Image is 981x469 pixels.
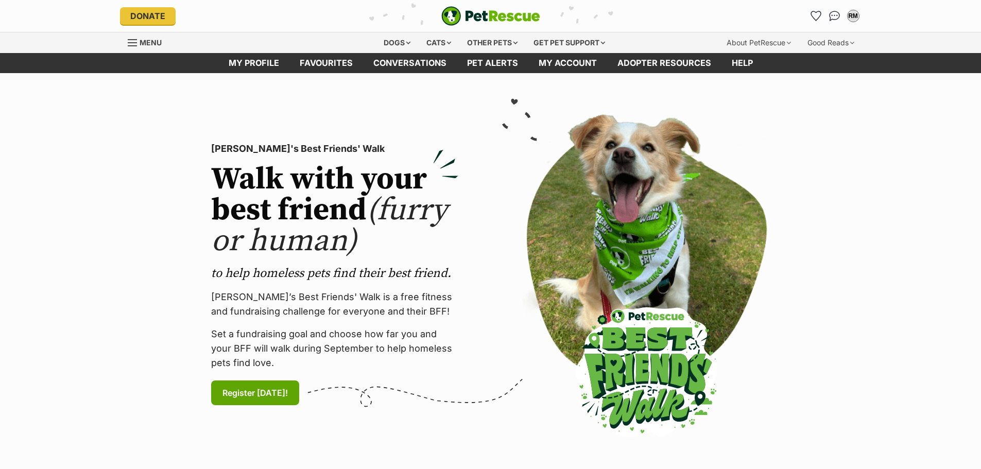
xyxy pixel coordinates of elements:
[211,191,448,260] span: (furry or human)
[808,8,824,24] a: Favourites
[140,38,162,47] span: Menu
[289,53,363,73] a: Favourites
[607,53,721,73] a: Adopter resources
[128,32,169,51] a: Menu
[211,380,299,405] a: Register [DATE]!
[848,11,858,21] div: RM
[719,32,798,53] div: About PetRescue
[222,387,288,399] span: Register [DATE]!
[528,53,607,73] a: My account
[419,32,458,53] div: Cats
[721,53,763,73] a: Help
[376,32,418,53] div: Dogs
[211,327,458,370] p: Set a fundraising goal and choose how far you and your BFF will walk during September to help hom...
[218,53,289,73] a: My profile
[827,8,843,24] a: Conversations
[211,164,458,257] h2: Walk with your best friend
[441,6,540,26] img: logo-e224e6f780fb5917bec1dbf3a21bbac754714ae5b6737aabdf751b685950b380.svg
[211,290,458,319] p: [PERSON_NAME]’s Best Friends' Walk is a free fitness and fundraising challenge for everyone and t...
[211,142,458,156] p: [PERSON_NAME]'s Best Friends' Walk
[211,265,458,282] p: to help homeless pets find their best friend.
[845,8,862,24] button: My account
[457,53,528,73] a: Pet alerts
[363,53,457,73] a: conversations
[460,32,525,53] div: Other pets
[800,32,862,53] div: Good Reads
[829,11,840,21] img: chat-41dd97257d64d25036548639549fe6c8038ab92f7586957e7f3b1b290dea8141.svg
[120,7,176,25] a: Donate
[526,32,612,53] div: Get pet support
[441,6,540,26] a: PetRescue
[808,8,862,24] ul: Account quick links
